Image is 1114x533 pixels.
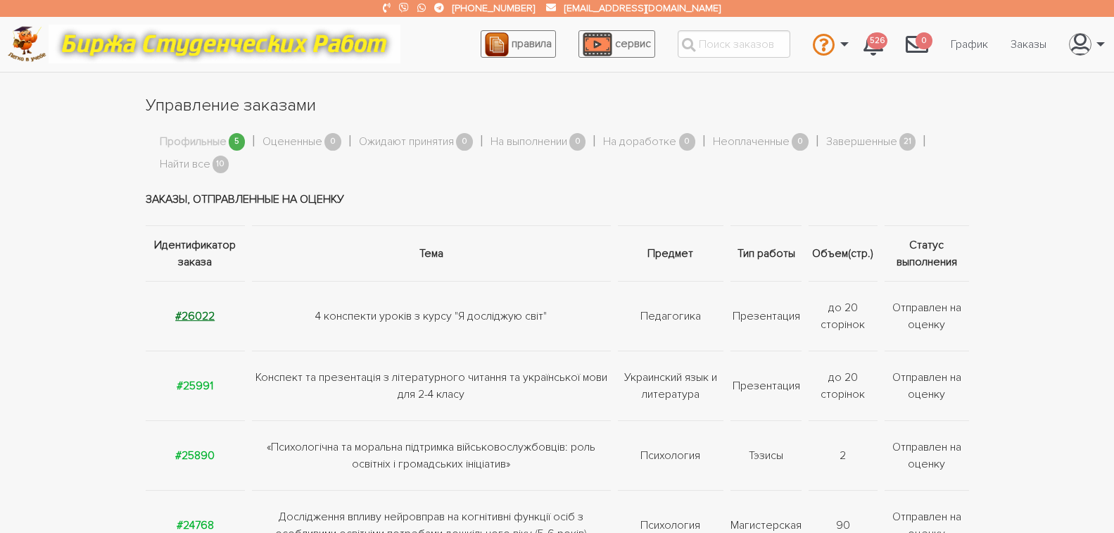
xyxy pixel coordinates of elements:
th: Идентификатор заказа [146,226,248,282]
td: Отправлен на оценку [881,421,969,491]
td: Украинский язык и литература [614,351,727,421]
a: Профильные [160,133,227,151]
h1: Управление заказами [146,94,969,118]
td: до 20 сторінок [805,282,881,351]
a: На выполнении [490,133,567,151]
td: 4 конспекти уроків з курсу "Я досліджую світ" [248,282,614,351]
span: 0 [679,133,696,151]
td: Конспект та презентація з літературного читання та української мови для 2-4 класу [248,351,614,421]
a: 526 [852,25,894,63]
td: Педагогика [614,282,727,351]
td: Отправлен на оценку [881,282,969,351]
a: График [939,31,999,58]
a: [PHONE_NUMBER] [452,2,535,14]
a: Найти все [160,156,210,174]
img: motto-12e01f5a76059d5f6a28199ef077b1f78e012cfde436ab5cf1d4517935686d32.gif [49,25,400,63]
a: #26022 [175,309,215,323]
th: Тип работы [727,226,805,282]
td: Психология [614,421,727,491]
td: «Психологічна та моральна підтримка військовослужбовців: роль освітніх і громадських ініціатив» [248,421,614,491]
td: Отправлен на оценку [881,351,969,421]
td: 2 [805,421,881,491]
th: Статус выполнения [881,226,969,282]
span: 0 [324,133,341,151]
span: сервис [615,37,651,51]
img: logo-c4363faeb99b52c628a42810ed6dfb4293a56d4e4775eb116515dfe7f33672af.png [8,26,46,62]
span: 0 [792,133,809,151]
a: 0 [894,25,939,63]
img: play_icon-49f7f135c9dc9a03216cfdbccbe1e3994649169d890fb554cedf0eac35a01ba8.png [583,32,612,56]
a: сервис [578,30,655,58]
td: Заказы, отправленные на оценку [146,173,969,226]
span: правила [512,37,552,51]
th: Объем(стр.) [805,226,881,282]
th: Предмет [614,226,727,282]
span: 5 [229,133,246,151]
th: Тема [248,226,614,282]
span: 10 [213,156,229,173]
a: Оцененные [262,133,322,151]
span: 0 [456,133,473,151]
td: Презентация [727,282,805,351]
a: Ожидают принятия [359,133,454,151]
a: [EMAIL_ADDRESS][DOMAIN_NAME] [564,2,721,14]
span: 0 [916,32,932,50]
img: agreement_icon-feca34a61ba7f3d1581b08bc946b2ec1ccb426f67415f344566775c155b7f62c.png [485,32,509,56]
span: 526 [867,32,887,50]
a: правила [481,30,556,58]
a: На доработке [603,133,676,151]
td: до 20 сторінок [805,351,881,421]
a: #24768 [177,518,214,532]
a: Неоплаченные [713,133,790,151]
span: 0 [569,133,586,151]
a: Заказы [999,31,1058,58]
span: 21 [899,133,916,151]
input: Поиск заказов [678,30,790,58]
td: Презентация [727,351,805,421]
td: Тэзисы [727,421,805,491]
a: Завершенные [826,133,897,151]
a: #25991 [177,379,213,393]
a: #25890 [175,449,215,463]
